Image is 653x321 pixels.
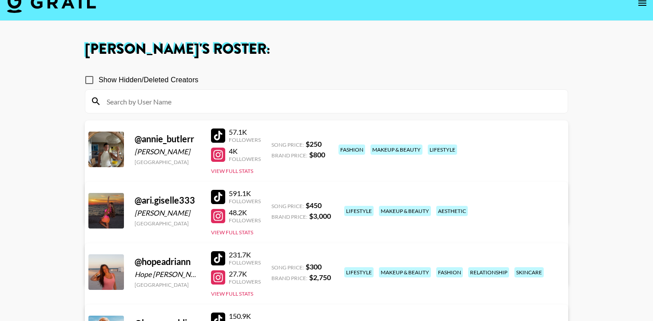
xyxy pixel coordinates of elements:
[99,75,199,85] span: Show Hidden/Deleted Creators
[309,273,331,281] strong: $ 2,750
[344,267,374,277] div: lifestyle
[135,256,200,267] div: @ hopeadriann
[229,250,261,259] div: 231.7K
[85,42,568,56] h1: [PERSON_NAME] 's Roster:
[135,281,200,288] div: [GEOGRAPHIC_DATA]
[229,136,261,143] div: Followers
[436,267,463,277] div: fashion
[229,198,261,205] div: Followers
[229,128,261,136] div: 57.1K
[229,217,261,224] div: Followers
[229,259,261,266] div: Followers
[379,267,431,277] div: makeup & beauty
[428,144,457,155] div: lifestyle
[370,144,422,155] div: makeup & beauty
[211,229,253,236] button: View Full Stats
[306,262,322,271] strong: $ 300
[468,267,509,277] div: relationship
[229,156,261,162] div: Followers
[101,94,562,108] input: Search by User Name
[338,144,365,155] div: fashion
[211,168,253,174] button: View Full Stats
[271,275,307,281] span: Brand Price:
[211,290,253,297] button: View Full Stats
[229,147,261,156] div: 4K
[271,213,307,220] span: Brand Price:
[135,159,200,165] div: [GEOGRAPHIC_DATA]
[271,141,304,148] span: Song Price:
[344,206,374,216] div: lifestyle
[229,278,261,285] div: Followers
[229,269,261,278] div: 27.7K
[229,208,261,217] div: 48.2K
[135,133,200,144] div: @ annie_butlerr
[309,212,331,220] strong: $ 3,000
[135,195,200,206] div: @ ari.giselle333
[514,267,544,277] div: skincare
[306,140,322,148] strong: $ 250
[379,206,431,216] div: makeup & beauty
[436,206,468,216] div: aesthetic
[306,201,322,209] strong: $ 450
[135,147,200,156] div: [PERSON_NAME]
[229,312,261,321] div: 150.9K
[135,220,200,227] div: [GEOGRAPHIC_DATA]
[271,264,304,271] span: Song Price:
[309,150,325,159] strong: $ 800
[135,270,200,279] div: Hope [PERSON_NAME]
[229,189,261,198] div: 591.1K
[135,209,200,217] div: [PERSON_NAME]
[271,203,304,209] span: Song Price:
[271,152,307,159] span: Brand Price:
